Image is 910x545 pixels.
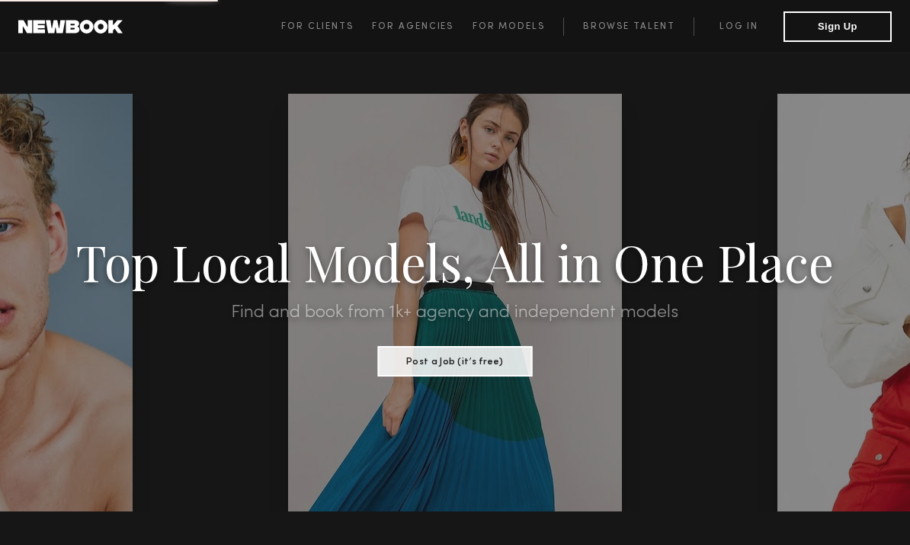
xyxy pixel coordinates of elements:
[783,11,892,42] button: Sign Up
[563,18,694,36] a: Browse Talent
[473,18,564,36] a: For Models
[377,351,532,368] a: Post a Job (it’s free)
[377,346,532,377] button: Post a Job (it’s free)
[69,238,842,285] h1: Top Local Models, All in One Place
[473,22,545,31] span: For Models
[372,18,472,36] a: For Agencies
[281,18,372,36] a: For Clients
[372,22,453,31] span: For Agencies
[694,18,783,36] a: Log in
[281,22,354,31] span: For Clients
[69,303,842,322] h2: Find and book from 1k+ agency and independent models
